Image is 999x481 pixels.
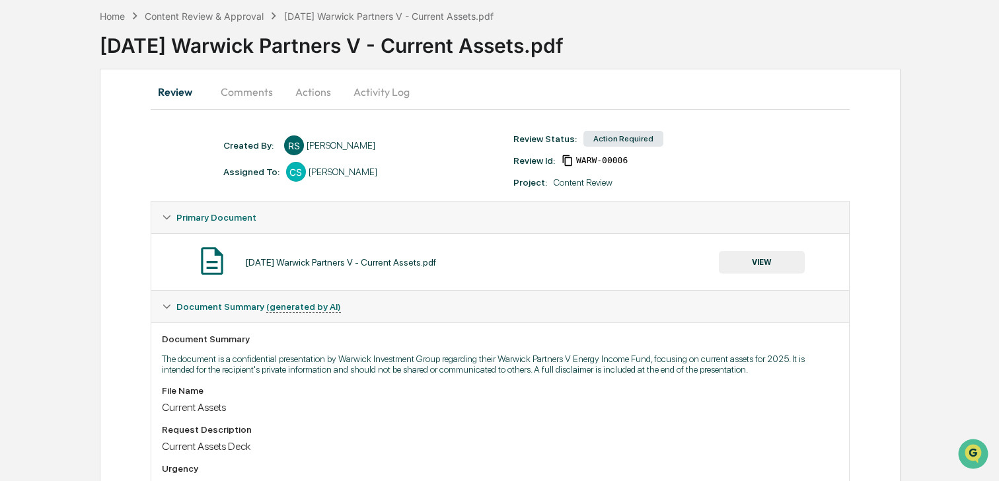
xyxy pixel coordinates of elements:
[162,353,838,375] p: The document is a confidential presentation by Warwick Investment Group regarding their Warwick P...
[109,166,164,180] span: Attestations
[162,401,838,414] div: Current Assets
[176,301,341,312] span: Document Summary
[307,140,375,151] div: [PERSON_NAME]
[162,463,838,474] div: Urgency
[225,105,240,121] button: Start new chat
[91,161,169,185] a: 🗄️Attestations
[162,385,838,396] div: File Name
[100,23,999,57] div: [DATE] Warwick Partners V - Current Assets.pdf
[266,301,341,313] u: (generated by AI)
[13,193,24,203] div: 🔎
[196,244,229,277] img: Document Icon
[245,257,436,268] div: [DATE] Warwick Partners V - Current Assets.pdf
[151,202,849,233] div: Primary Document
[210,76,283,108] button: Comments
[151,291,849,322] div: Document Summary (generated by AI)
[223,166,279,177] div: Assigned To:
[513,155,555,166] div: Review Id:
[283,76,343,108] button: Actions
[145,11,264,22] div: Content Review & Approval
[284,11,494,22] div: [DATE] Warwick Partners V - Current Assets.pdf
[162,440,838,453] div: Current Assets Deck
[13,101,37,125] img: 1746055101610-c473b297-6a78-478c-a979-82029cc54cd1
[8,186,89,210] a: 🔎Data Lookup
[151,76,210,108] button: Review
[8,161,91,185] a: 🖐️Preclearance
[176,212,256,223] span: Primary Document
[13,28,240,49] p: How can we help?
[151,76,850,108] div: secondary tabs example
[719,251,805,274] button: VIEW
[26,166,85,180] span: Preclearance
[45,101,217,114] div: Start new chat
[343,76,420,108] button: Activity Log
[93,223,160,234] a: Powered byPylon
[513,133,577,144] div: Review Status:
[26,192,83,205] span: Data Lookup
[162,424,838,435] div: Request Description
[554,177,612,188] div: Content Review
[957,437,992,473] iframe: Open customer support
[284,135,304,155] div: RS
[100,11,125,22] div: Home
[45,114,167,125] div: We're available if you need us!
[131,224,160,234] span: Pylon
[576,155,628,166] span: d587448b-adf3-4eb6-8e6d-1c91bf4bd47a
[13,168,24,178] div: 🖐️
[583,131,663,147] div: Action Required
[286,162,306,182] div: CS
[309,166,377,177] div: [PERSON_NAME]
[162,334,838,344] div: Document Summary
[223,140,277,151] div: Created By: ‎ ‎
[151,233,849,290] div: Primary Document
[513,177,547,188] div: Project:
[96,168,106,178] div: 🗄️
